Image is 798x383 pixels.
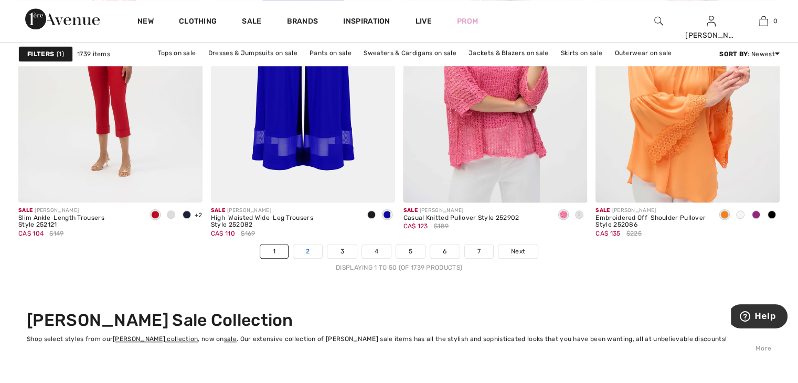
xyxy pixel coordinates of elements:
[18,263,780,272] div: Displaying 1 to 50 (of 1739 products)
[27,310,771,330] h2: [PERSON_NAME] Sale Collection
[211,230,235,237] span: CA$ 110
[595,215,708,229] div: Embroidered Off-Shoulder Pullover Style 252086
[738,15,789,27] a: 0
[137,17,154,28] a: New
[403,215,519,222] div: Casual Knitted Pullover Style 252902
[396,244,425,258] a: 5
[18,230,44,237] span: CA$ 104
[719,50,748,58] strong: Sort By
[717,207,732,224] div: Apricot
[343,17,390,28] span: Inspiration
[27,49,54,59] strong: Filters
[147,207,163,224] div: Radiant red
[293,244,322,258] a: 2
[211,215,355,229] div: High-Waisted Wide-Leg Trousers Style 252082
[571,207,587,224] div: Vanilla
[195,211,203,219] span: +2
[595,207,708,215] div: [PERSON_NAME]
[242,17,261,28] a: Sale
[403,207,418,214] span: Sale
[27,344,771,353] div: More
[77,49,110,59] span: 1739 items
[498,244,538,258] a: Next
[57,49,64,59] span: 1
[203,46,303,60] a: Dresses & Jumpsuits on sale
[609,46,677,60] a: Outerwear on sale
[434,221,449,231] span: $189
[764,207,780,224] div: Black
[163,207,179,224] div: White
[403,222,428,230] span: CA$ 123
[18,207,139,215] div: [PERSON_NAME]
[465,244,493,258] a: 7
[304,46,357,60] a: Pants on sale
[654,15,663,27] img: search the website
[379,207,395,224] div: Royal Sapphire 163
[179,17,217,28] a: Clothing
[707,16,716,26] a: Sign In
[260,244,288,258] a: 1
[18,244,780,272] nav: Page navigation
[457,16,478,27] a: Prom
[358,46,461,60] a: Sweaters & Cardigans on sale
[403,207,519,215] div: [PERSON_NAME]
[362,244,391,258] a: 4
[511,247,525,256] span: Next
[732,207,748,224] div: Off White
[759,15,768,27] img: My Bag
[626,229,642,238] span: $225
[595,230,620,237] span: CA$ 135
[463,46,554,60] a: Jackets & Blazers on sale
[719,49,780,59] div: : Newest
[27,334,771,344] div: Shop select styles from our , now on . Our extensive collection of [PERSON_NAME] sale items has a...
[18,215,139,229] div: Slim Ankle-Length Trousers Style 252121
[241,229,255,238] span: $169
[49,229,63,238] span: $149
[327,244,356,258] a: 3
[748,207,764,224] div: Purple orchid
[430,244,459,258] a: 6
[556,46,608,60] a: Skirts on sale
[153,46,201,60] a: Tops on sale
[685,30,737,41] div: [PERSON_NAME]
[731,304,788,331] iframe: Opens a widget where you can find more information
[211,207,225,214] span: Sale
[364,207,379,224] div: Black
[25,8,100,29] img: 1ère Avenue
[556,207,571,224] div: Bubble gum
[179,207,195,224] div: Midnight Blue
[224,335,237,343] a: sale
[416,16,432,27] a: Live
[18,207,33,214] span: Sale
[595,207,610,214] span: Sale
[287,17,318,28] a: Brands
[707,15,716,27] img: My Info
[113,335,198,343] a: [PERSON_NAME] collection
[773,16,778,26] span: 0
[211,207,355,215] div: [PERSON_NAME]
